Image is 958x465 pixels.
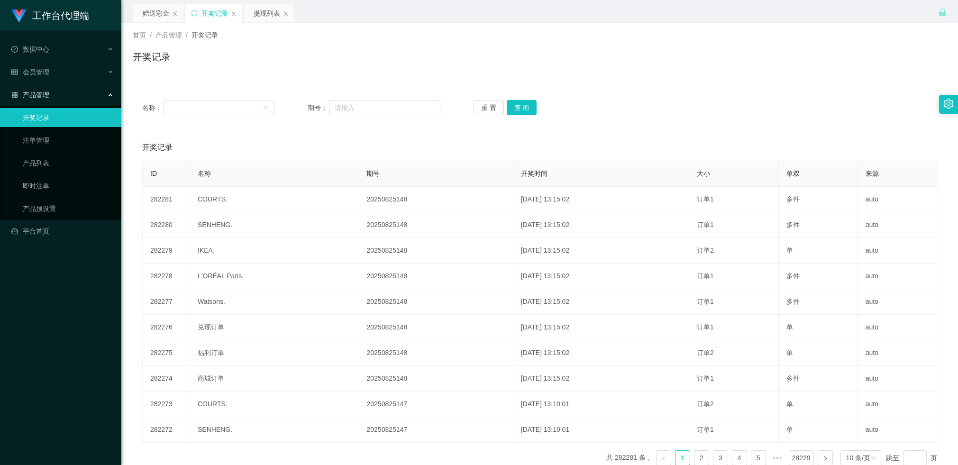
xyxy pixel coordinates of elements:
td: auto [858,238,937,264]
td: 282276 [143,315,190,340]
td: Watsons. [190,289,359,315]
td: [DATE] 13:15:02 [513,289,689,315]
i: 图标: left [661,456,666,461]
span: 名称： [142,103,164,113]
span: 订单2 [697,349,714,356]
span: 多件 [786,272,800,280]
td: auto [858,212,937,238]
a: 3 [713,451,728,465]
td: COURTS. [190,392,359,417]
div: 10 条/页 [846,451,870,465]
td: auto [858,315,937,340]
td: SENHENG. [190,417,359,443]
td: auto [858,289,937,315]
td: auto [858,264,937,289]
td: auto [858,392,937,417]
td: [DATE] 13:15:02 [513,212,689,238]
a: 1 [675,451,690,465]
td: 商城订单 [190,366,359,392]
i: 图标: appstore-o [11,91,18,98]
td: [DATE] 13:15:02 [513,187,689,212]
span: 订单1 [697,195,714,203]
span: 产品管理 [11,91,49,99]
td: 20250825147 [359,417,513,443]
span: 订单1 [697,374,714,382]
a: 28229 [789,451,813,465]
td: 282281 [143,187,190,212]
i: 图标: right [822,456,828,461]
span: 多件 [786,221,800,228]
button: 查 询 [507,100,537,115]
span: 数据中心 [11,46,49,53]
i: 图标: lock [938,8,947,17]
span: 大小 [697,170,710,177]
span: 开奖记录 [142,142,173,153]
td: 福利订单 [190,340,359,366]
span: 会员管理 [11,68,49,76]
a: 即时注单 [23,176,114,195]
input: 请输入 [329,100,440,115]
i: 图标: close [172,11,178,17]
td: [DATE] 13:15:02 [513,366,689,392]
i: 图标: down [871,455,876,462]
span: 名称 [198,170,211,177]
span: 单 [786,246,793,254]
td: 20250825148 [359,315,513,340]
td: [DATE] 13:15:02 [513,340,689,366]
td: 20250825147 [359,392,513,417]
td: [DATE] 13:15:02 [513,238,689,264]
h1: 开奖记录 [133,50,171,64]
span: 订单2 [697,400,714,408]
span: 开奖时间 [521,170,547,177]
td: auto [858,366,937,392]
td: 282273 [143,392,190,417]
span: 期号： [308,103,329,113]
div: 赠送彩金 [143,4,169,22]
td: [DATE] 13:15:02 [513,315,689,340]
td: 20250825148 [359,340,513,366]
a: 注单管理 [23,131,114,150]
span: ID [150,170,157,177]
span: 首页 [133,31,146,39]
i: 图标: down [263,105,269,111]
a: 4 [732,451,747,465]
img: logo.9652507e.png [11,9,27,23]
span: 来源 [866,170,879,177]
td: 282280 [143,212,190,238]
a: 图标: dashboard平台首页 [11,222,114,241]
td: 20250825148 [359,212,513,238]
span: 单 [786,323,793,331]
span: 多件 [786,298,800,305]
span: 多件 [786,195,800,203]
td: 20250825148 [359,366,513,392]
td: SENHENG. [190,212,359,238]
span: 订单1 [697,426,714,433]
div: 提现列表 [254,4,280,22]
td: 20250825148 [359,289,513,315]
td: [DATE] 13:10:01 [513,392,689,417]
td: IKEA. [190,238,359,264]
td: L'ORÉAL Paris. [190,264,359,289]
span: 订单2 [697,246,714,254]
td: auto [858,340,937,366]
td: 20250825148 [359,187,513,212]
span: 单 [786,349,793,356]
span: 单 [786,426,793,433]
a: 工作台代理端 [11,11,89,19]
i: 图标: table [11,69,18,75]
td: 兑现订单 [190,315,359,340]
td: 282277 [143,289,190,315]
i: 图标: close [283,11,289,17]
td: 20250825148 [359,264,513,289]
span: 订单1 [697,298,714,305]
div: 开奖记录 [201,4,228,22]
span: 订单1 [697,221,714,228]
td: 282275 [143,340,190,366]
i: 图标: setting [943,99,954,109]
span: 单 [786,400,793,408]
a: 产品列表 [23,154,114,173]
span: 期号 [367,170,380,177]
i: 图标: close [231,11,237,17]
a: 开奖记录 [23,108,114,127]
td: 20250825148 [359,238,513,264]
